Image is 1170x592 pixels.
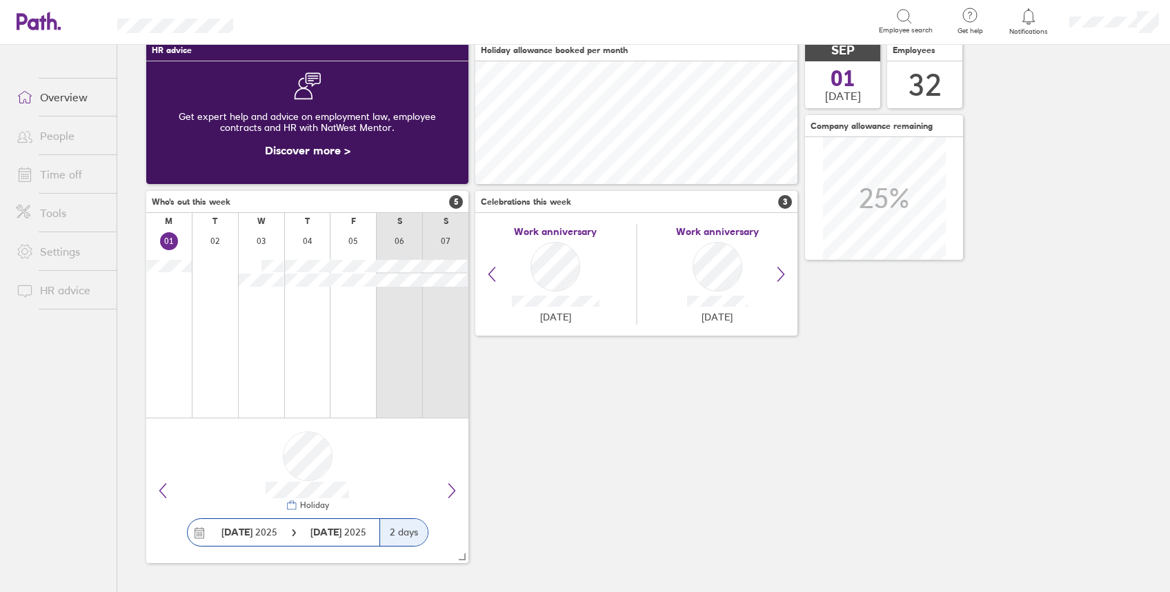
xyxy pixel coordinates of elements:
a: People [6,122,117,150]
div: Holiday [297,500,329,510]
span: Notifications [1007,28,1051,36]
div: M [165,216,172,226]
div: T [212,216,217,226]
div: F [351,216,356,226]
span: 01 [831,68,855,90]
a: Notifications [1007,7,1051,36]
div: W [257,216,266,226]
a: HR advice [6,276,117,304]
div: S [397,216,402,226]
strong: [DATE] [221,526,252,538]
span: [DATE] [702,312,733,323]
span: 2025 [221,527,277,538]
span: Work anniversary [676,226,759,237]
div: 2 days [379,519,428,546]
span: Get help [948,27,993,35]
div: S [444,216,448,226]
span: Company allowance remaining [811,121,933,131]
a: Tools [6,199,117,227]
span: Employees [893,45,935,55]
span: Employee search [879,26,933,34]
span: [DATE] [540,312,571,323]
div: Search [270,14,306,27]
span: Who's out this week [152,197,230,207]
div: 32 [909,68,942,103]
span: 5 [449,195,463,209]
span: [DATE] [825,90,861,102]
span: HR advice [152,45,192,55]
div: T [305,216,310,226]
span: 2025 [310,527,366,538]
div: Get expert help and advice on employment law, employee contracts and HR with NatWest Mentor. [157,100,457,144]
strong: [DATE] [310,526,344,538]
span: Holiday allowance booked per month [481,45,628,55]
a: Discover more > [265,143,350,157]
span: 3 [778,195,792,209]
span: Celebrations this week [481,197,571,207]
span: Work anniversary [514,226,597,237]
span: SEP [831,43,855,58]
a: Time off [6,161,117,188]
a: Settings [6,238,117,265]
a: Overview [6,83,117,111]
